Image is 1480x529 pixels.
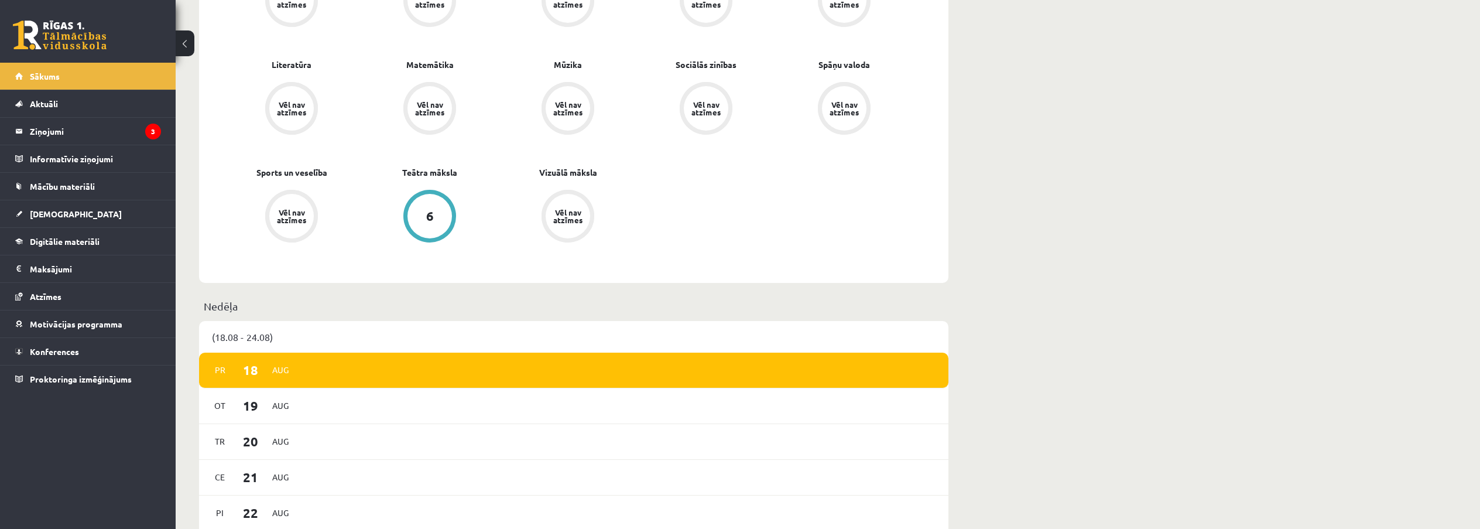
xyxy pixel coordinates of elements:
a: Vēl nav atzīmes [499,190,637,245]
legend: Ziņojumi [30,118,161,145]
a: Vēl nav atzīmes [775,82,913,137]
span: Mācību materiāli [30,181,95,192]
div: (18.08 - 24.08) [199,321,948,353]
a: Motivācijas programma [15,310,161,337]
span: [DEMOGRAPHIC_DATA] [30,209,122,219]
span: Tr [208,432,232,450]
legend: Maksājumi [30,255,161,282]
a: Literatūra [272,59,311,71]
span: Aug [268,361,293,379]
div: Vēl nav atzīmes [413,101,446,116]
span: Pi [208,504,232,522]
a: Mācību materiāli [15,173,161,200]
div: Vēl nav atzīmes [275,209,308,224]
div: Vēl nav atzīmes [551,101,584,116]
a: Vēl nav atzīmes [222,190,361,245]
div: 6 [426,210,434,223]
a: Vēl nav atzīmes [222,82,361,137]
span: Pr [208,361,232,379]
span: 20 [232,432,269,451]
span: 22 [232,503,269,523]
span: Aug [268,432,293,450]
span: Motivācijas programma [30,319,122,329]
a: Digitālie materiāli [15,228,161,255]
div: Vēl nav atzīmes [275,101,308,116]
a: Mūzika [554,59,582,71]
a: Maksājumi [15,255,161,282]
a: Vēl nav atzīmes [637,82,775,137]
span: Aktuāli [30,98,58,109]
a: Rīgas 1. Tālmācības vidusskola [13,21,107,50]
span: 18 [232,360,269,380]
a: [DEMOGRAPHIC_DATA] [15,200,161,227]
a: Atzīmes [15,283,161,310]
a: Proktoringa izmēģinājums [15,366,161,393]
span: Sākums [30,71,60,81]
i: 3 [145,124,161,139]
span: Atzīmes [30,291,61,302]
div: Vēl nav atzīmes [551,209,584,224]
a: Vēl nav atzīmes [499,82,637,137]
a: Sports un veselība [256,166,327,179]
span: Aug [268,397,293,415]
div: Vēl nav atzīmes [690,101,722,116]
span: Ot [208,397,232,415]
a: Ziņojumi3 [15,118,161,145]
span: Proktoringa izmēģinājums [30,374,132,384]
a: Matemātika [406,59,454,71]
span: 19 [232,396,269,415]
a: Konferences [15,338,161,365]
div: Vēl nav atzīmes [828,101,861,116]
span: Aug [268,468,293,486]
a: Sociālās zinības [676,59,736,71]
span: Ce [208,468,232,486]
a: Sākums [15,63,161,90]
span: Aug [268,504,293,522]
a: Aktuāli [15,90,161,117]
span: 21 [232,467,269,487]
a: 6 [361,190,499,245]
a: Spāņu valoda [818,59,870,71]
a: Vizuālā māksla [539,166,597,179]
span: Digitālie materiāli [30,236,100,247]
a: Vēl nav atzīmes [361,82,499,137]
a: Teātra māksla [402,166,457,179]
legend: Informatīvie ziņojumi [30,145,161,172]
p: Nedēļa [204,298,944,314]
a: Informatīvie ziņojumi [15,145,161,172]
span: Konferences [30,346,79,357]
